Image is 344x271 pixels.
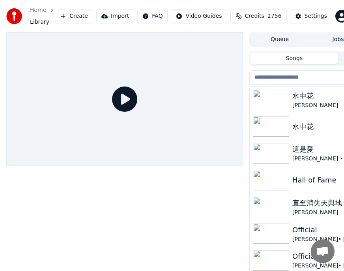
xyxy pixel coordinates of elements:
button: Video Guides [171,9,227,23]
button: Create [55,9,93,23]
span: Credits [245,12,264,20]
button: Queue [251,34,309,45]
a: Home [30,6,46,14]
button: FAQ [137,9,168,23]
button: Songs [251,53,338,64]
a: 打開聊天 [311,239,335,263]
button: Import [96,9,134,23]
div: Settings [305,12,327,20]
button: Credits2756 [230,9,287,23]
nav: breadcrumb [30,6,55,26]
span: 2756 [267,12,282,20]
img: youka [6,8,22,24]
button: Settings [290,9,332,23]
span: Library [30,18,49,26]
